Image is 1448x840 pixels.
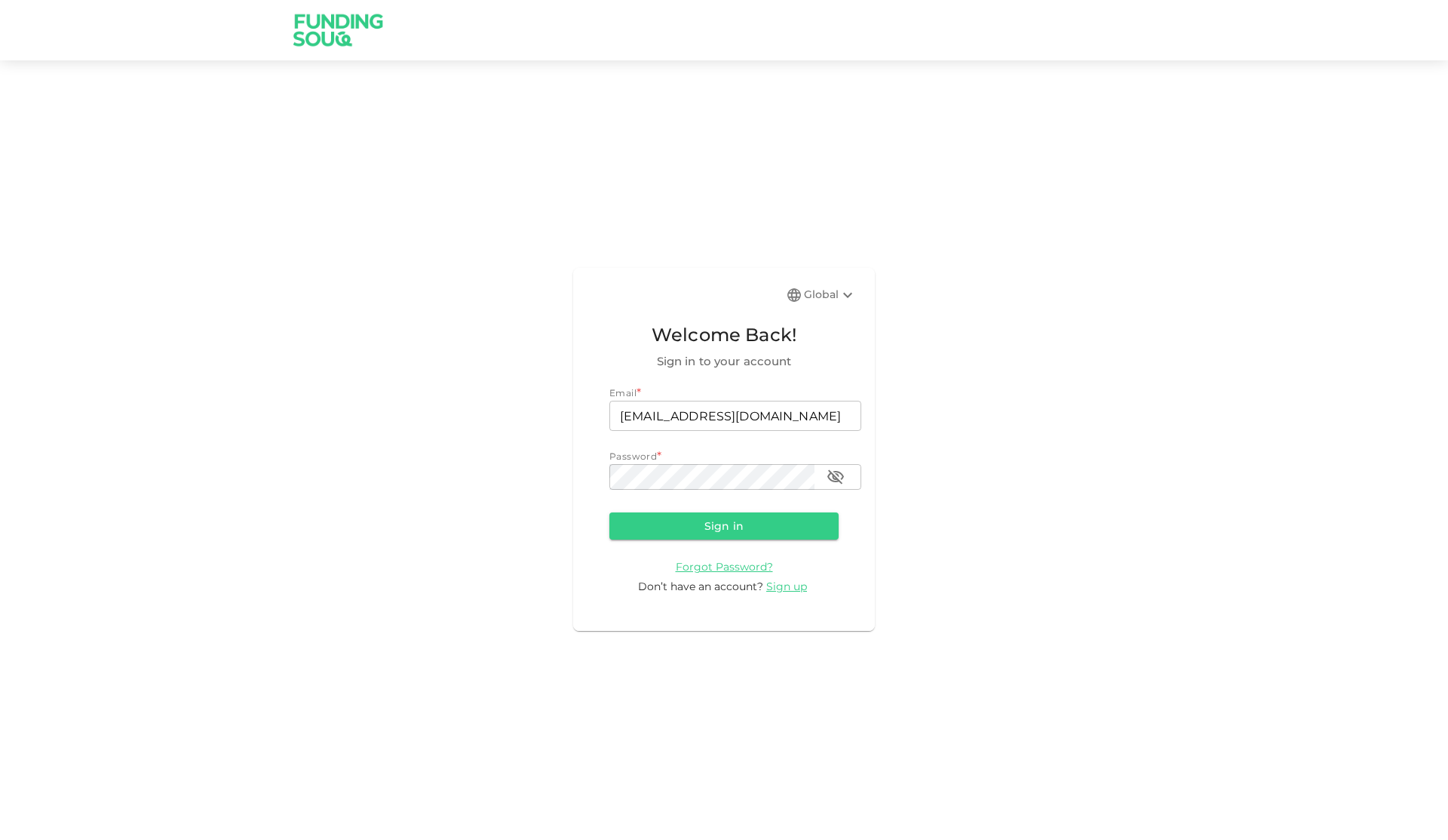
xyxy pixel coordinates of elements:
[609,464,814,490] input: password
[609,451,657,462] span: Password
[676,560,773,574] span: Forgot Password?
[638,580,763,593] span: Don’t have an account?
[766,580,807,593] span: Sign up
[609,352,839,371] span: Sign in to your account
[609,321,839,349] span: Welcome Back!
[609,387,637,398] span: Email
[804,286,857,304] div: Global
[609,401,861,431] input: email
[676,559,773,574] a: Forgot Password?
[609,512,839,540] button: Sign in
